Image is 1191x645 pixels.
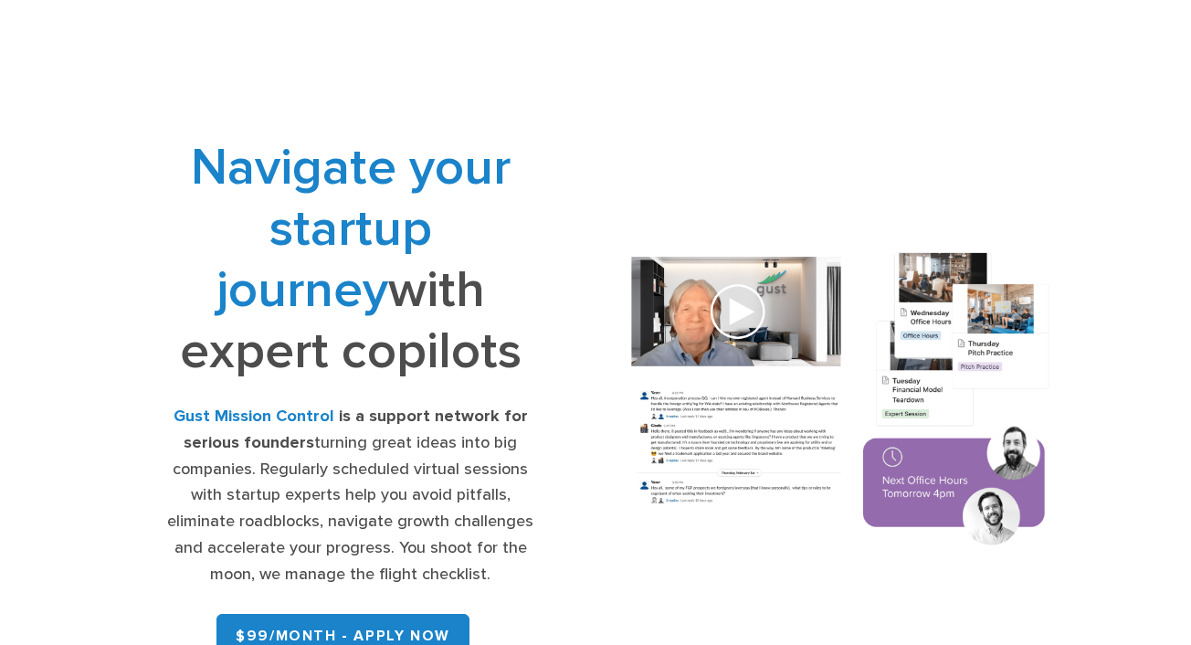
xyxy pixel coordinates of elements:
span: Navigate your startup journey [191,137,511,321]
div: turning great ideas into big companies. Regularly scheduled virtual sessions with startup experts... [165,404,535,588]
strong: is a support network for serious founders [184,407,528,452]
img: Composition of calendar events, a video call presentation, and chat rooms [609,236,1072,566]
h1: with expert copilots [165,137,535,382]
strong: Gust Mission Control [174,407,334,426]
